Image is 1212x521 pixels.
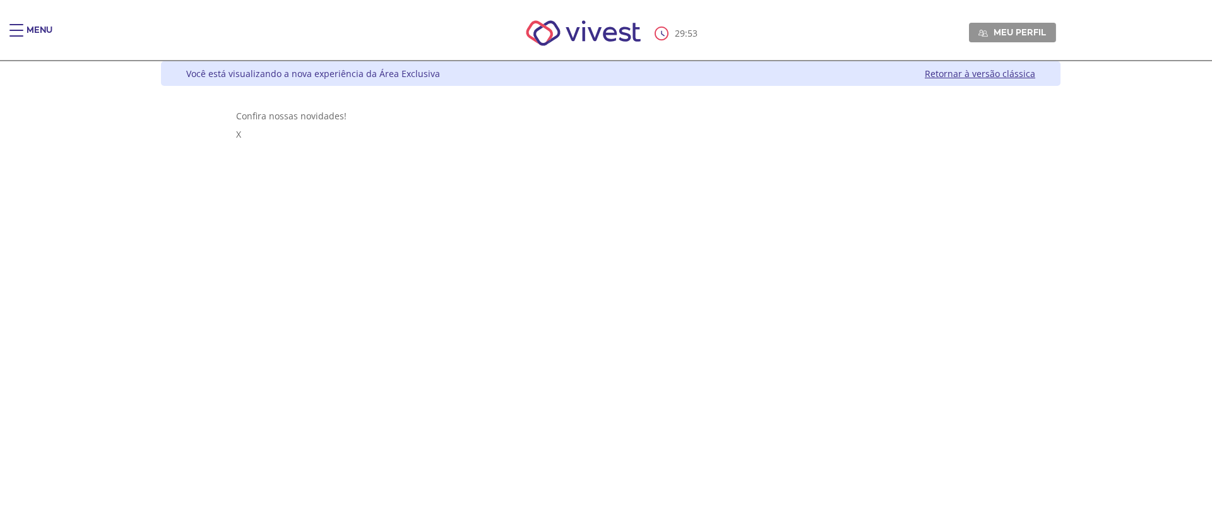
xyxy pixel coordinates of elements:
span: 53 [687,27,698,39]
a: Retornar à versão clássica [925,68,1035,80]
div: Vivest [151,61,1060,521]
div: Você está visualizando a nova experiência da Área Exclusiva [186,68,440,80]
span: 29 [675,27,685,39]
span: Meu perfil [994,27,1046,38]
div: Confira nossas novidades! [236,110,986,122]
img: Meu perfil [978,28,988,38]
a: Meu perfil [969,23,1056,42]
span: X [236,128,241,140]
div: Menu [27,24,52,49]
img: Vivest [512,6,655,60]
div: : [655,27,700,40]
